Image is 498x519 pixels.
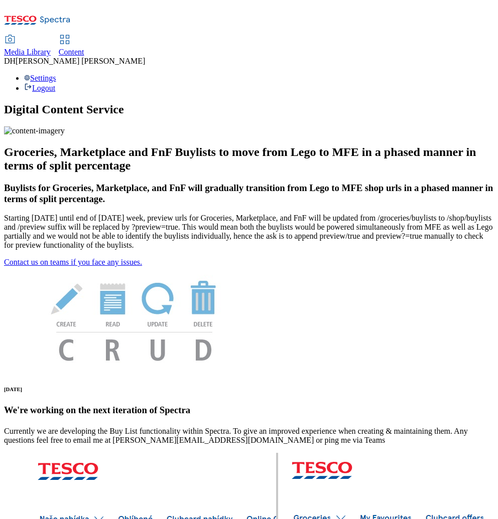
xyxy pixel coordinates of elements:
span: DH [4,57,16,65]
h3: Buylists for Groceries, Marketplace, and FnF will gradually transition from Lego to MFE shop urls... [4,183,494,205]
span: Content [59,48,84,56]
p: Starting [DATE] until end of [DATE] week, preview urls for Groceries, Marketplace, and FnF will b... [4,214,494,250]
a: Logout [24,84,55,92]
a: Media Library [4,36,51,57]
img: News Image [4,267,265,372]
span: Media Library [4,48,51,56]
img: content-imagery [4,126,65,135]
p: Currently we are developing the Buy List functionality within Spectra. To give an improved experi... [4,427,494,445]
span: [PERSON_NAME] [PERSON_NAME] [16,57,145,65]
h3: We're working on the next iteration of Spectra [4,405,494,416]
h1: Digital Content Service [4,103,494,116]
a: Settings [24,74,56,82]
a: Contact us on teams if you face any issues. [4,258,142,266]
a: Content [59,36,84,57]
h2: Groceries, Marketplace and FnF Buylists to move from Lego to MFE in a phased manner in terms of s... [4,145,494,172]
h6: [DATE] [4,386,494,392]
